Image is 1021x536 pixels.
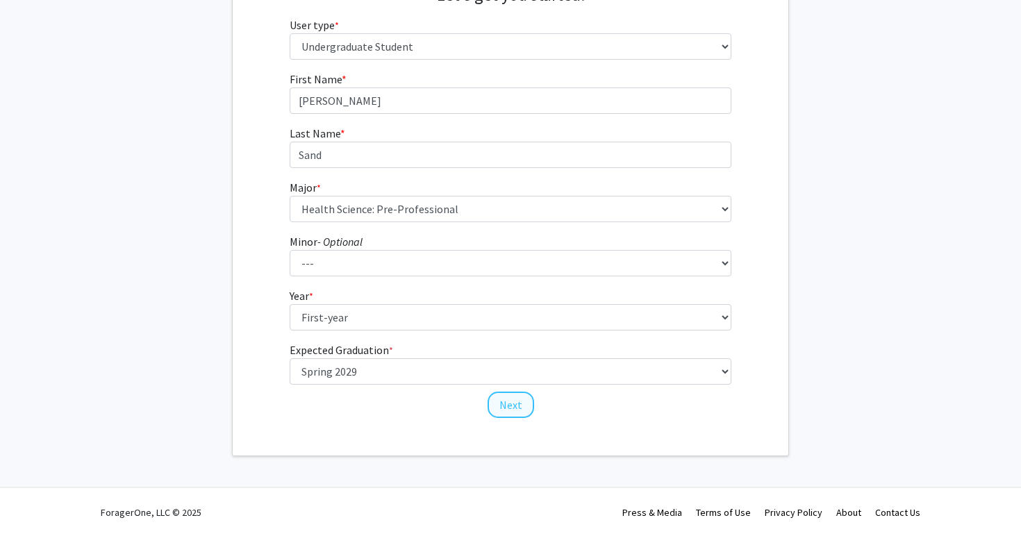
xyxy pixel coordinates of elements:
[317,235,363,249] i: - Optional
[290,287,313,304] label: Year
[290,72,342,86] span: First Name
[696,506,751,519] a: Terms of Use
[290,233,363,250] label: Minor
[836,506,861,519] a: About
[10,474,59,526] iframe: Chat
[875,506,920,519] a: Contact Us
[622,506,682,519] a: Press & Media
[290,126,340,140] span: Last Name
[290,179,321,196] label: Major
[488,392,534,418] button: Next
[290,342,393,358] label: Expected Graduation
[765,506,822,519] a: Privacy Policy
[290,17,339,33] label: User type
